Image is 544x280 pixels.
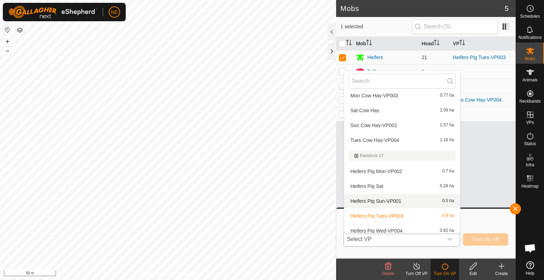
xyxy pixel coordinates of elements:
[367,54,383,61] div: Heifers
[431,270,459,277] div: Turn On VP
[344,164,460,178] li: Heifers Pig Mon-VP002
[440,93,454,98] span: 0.77 ha
[175,271,196,277] a: Contact Us
[344,133,460,147] li: Tues Cow Hay-VP004
[520,14,540,18] span: Schedules
[3,46,12,55] button: –
[350,199,401,204] span: Heifers Pig Sun-VP001
[111,8,118,16] span: NE
[450,37,516,51] th: VP
[412,19,498,34] input: Search (S)
[350,123,397,128] span: Sun Cow Hay-VP001
[350,184,383,189] span: Heifers Pig Sat
[344,118,460,132] li: Sun Cow Hay-VP001
[350,169,402,174] span: Heifers Pig Mon-VP002
[350,93,398,98] span: Mon Cow Hay-VP003
[450,107,516,121] td: -
[459,270,487,277] div: Edit
[16,26,24,34] button: Map Layers
[350,138,399,143] span: Tues Cow Hay-VP004
[366,41,372,46] p-sorticon: Activate to sort
[516,258,544,278] a: Help
[442,199,454,204] span: 0.5 ha
[350,108,379,113] span: Sat Cow Hay
[382,271,395,276] span: Delete
[419,37,450,51] th: Head
[505,3,509,14] span: 5
[3,25,12,34] button: Reset Map
[443,232,457,246] div: dropdown trigger
[348,74,456,88] input: Search
[434,41,440,46] p-sorticon: Activate to sort
[344,103,460,118] li: Sat Cow Hay
[3,37,12,46] button: +
[526,271,534,275] span: Help
[367,68,375,75] div: Bull
[524,142,536,146] span: Status
[463,233,508,246] button: Turn On VP
[440,184,454,189] span: 0.28 ha
[526,163,534,167] span: Infra
[344,88,460,103] li: Mon Cow Hay-VP003
[344,232,443,246] span: Select VP
[440,108,454,113] span: 1.06 ha
[442,169,454,174] span: 0.7 ha
[472,236,499,242] span: Turn On VP
[453,55,506,60] a: Heifers Pig Tues-VP003
[140,271,167,277] a: Privacy Policy
[518,35,542,40] span: Notifications
[344,179,460,193] li: Heifers Pig Sat
[350,213,403,218] span: Heifers Pig Tues-VP003
[519,99,540,103] span: Neckbands
[354,154,450,158] div: Paddock 17
[440,228,454,233] span: 0.82 ha
[522,78,538,82] span: Animals
[450,79,516,93] td: -
[344,57,460,269] ul: Option List
[442,213,454,218] span: 0.9 ha
[340,23,412,30] span: 1 selected
[8,6,97,18] img: Gallagher Logo
[526,120,534,125] span: VPs
[422,55,427,60] span: 21
[450,64,516,79] td: -
[402,270,431,277] div: Turn Off VP
[487,270,516,277] div: Create
[422,69,425,74] span: 1
[346,41,352,46] p-sorticon: Activate to sort
[520,238,541,259] div: Open chat
[459,41,465,46] p-sorticon: Activate to sort
[353,37,419,51] th: Mob
[440,138,454,143] span: 1.16 ha
[525,57,535,61] span: Mobs
[344,209,460,223] li: Heifers Pig Tues-VP003
[453,97,502,103] a: Tues Cow Hay-VP004
[344,224,460,238] li: Heifers Pig Wed-VP004
[340,4,505,13] h2: Mobs
[440,123,454,128] span: 1.57 ha
[344,194,460,208] li: Heifers Pig Sun-VP001
[350,228,403,233] span: Heifers Pig Wed-VP004
[521,184,539,188] span: Heatmap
